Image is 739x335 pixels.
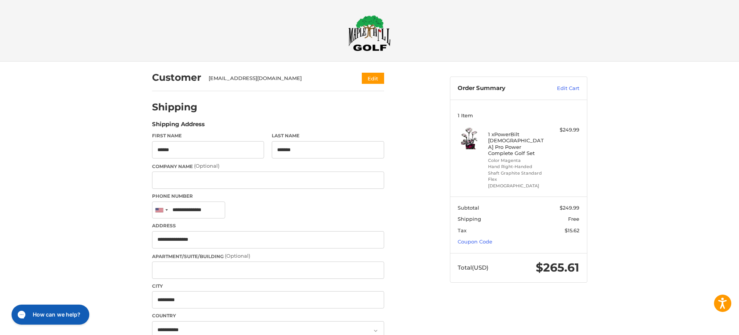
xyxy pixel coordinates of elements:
small: (Optional) [194,163,219,169]
iframe: Gorgias live chat messenger [8,302,92,327]
iframe: Google Customer Reviews [675,314,739,335]
label: Apartment/Suite/Building [152,252,384,260]
h2: Shipping [152,101,197,113]
span: $265.61 [536,260,579,275]
label: City [152,283,384,290]
span: Total (USD) [458,264,488,271]
li: Flex [DEMOGRAPHIC_DATA] [488,176,547,189]
h3: 1 Item [458,112,579,118]
div: $249.99 [549,126,579,134]
span: Shipping [458,216,481,222]
span: $15.62 [565,227,579,233]
span: Free [568,216,579,222]
h4: 1 x PowerBilt [DEMOGRAPHIC_DATA] Pro Power Complete Golf Set [488,131,547,156]
legend: Shipping Address [152,120,205,132]
label: First Name [152,132,264,139]
div: [EMAIL_ADDRESS][DOMAIN_NAME] [209,75,347,82]
label: Last Name [272,132,384,139]
a: Edit Cart [540,85,579,92]
label: Address [152,222,384,229]
span: $249.99 [560,205,579,211]
a: Coupon Code [458,238,492,245]
li: Shaft Graphite Standard [488,170,547,177]
span: Subtotal [458,205,479,211]
h3: Order Summary [458,85,540,92]
small: (Optional) [225,253,250,259]
label: Company Name [152,162,384,170]
button: Edit [362,73,384,84]
label: Phone Number [152,193,384,200]
img: Maple Hill Golf [348,15,391,51]
span: Tax [458,227,466,233]
label: Country [152,312,384,319]
div: United States: +1 [152,202,170,218]
li: Color Magenta [488,157,547,164]
li: Hand Right-Handed [488,163,547,170]
h2: Customer [152,72,201,83]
